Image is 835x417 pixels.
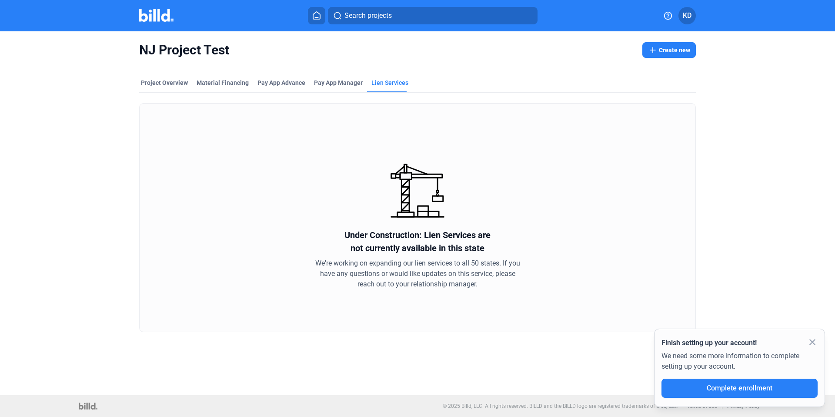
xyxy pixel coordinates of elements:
span: KD [683,10,691,21]
div: Material Financing [197,78,249,87]
span: NJ Project Test [139,42,634,58]
div: Pay App Advance [257,78,305,87]
button: Complete enrollment [661,379,818,398]
span: We're working on expanding our lien services to all 50 states. If you have any questions or would... [315,259,520,288]
img: logo [79,403,97,410]
div: Under Construction: Lien Services are not currently available in this state [341,229,494,255]
div: We need some more information to complete setting up your account. [661,348,818,379]
span: Complete enrollment [707,384,772,392]
img: Billd Company Logo [139,9,174,22]
mat-icon: close [807,337,818,347]
button: KD [678,7,696,24]
button: Create new [642,42,696,58]
div: Project Overview [141,78,188,87]
div: Finish setting up your account! [661,338,818,348]
div: Lien Services [371,78,408,87]
button: Search projects [328,7,538,24]
span: Search projects [344,10,392,21]
span: Pay App Manager [314,78,363,87]
p: © 2025 Billd, LLC. All rights reserved. BILLD and the BILLD logo are registered trademarks of Bil... [443,403,678,409]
